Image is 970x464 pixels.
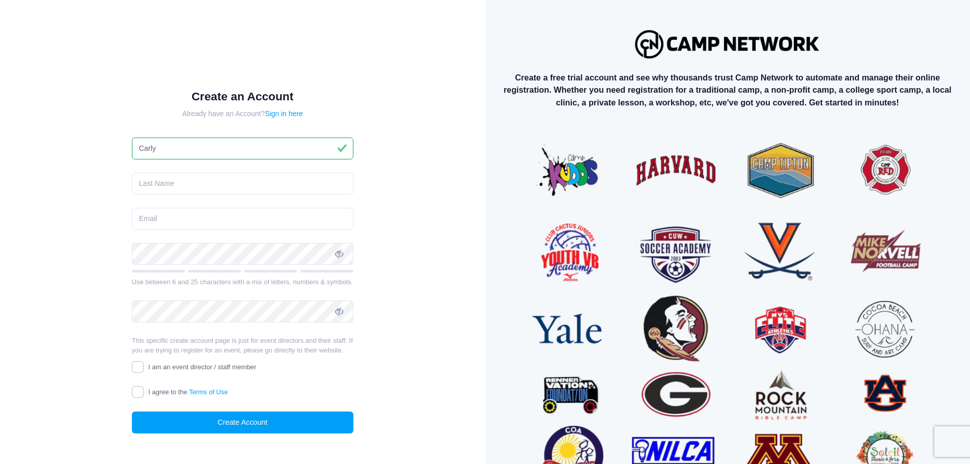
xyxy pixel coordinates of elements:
img: Logo [630,25,825,63]
button: Create Account [132,412,353,433]
a: Terms of Use [189,388,228,396]
span: I am an event director / staff member [148,363,256,371]
input: First Name [132,138,353,159]
div: Use between 6 and 25 characters with a mix of letters, numbers & symbols. [132,277,353,287]
input: I agree to theTerms of Use [132,386,144,398]
input: I am an event director / staff member [132,361,144,373]
a: Sign in here [265,110,303,118]
span: I agree to the [148,388,228,396]
p: Create a free trial account and see why thousands trust Camp Network to automate and manage their... [493,71,962,108]
h1: Create an Account [132,90,353,103]
div: Already have an Account? [132,108,353,119]
p: This specific create account page is just for event directors and their staff. If you are trying ... [132,336,353,356]
input: Last Name [132,173,353,195]
input: Email [132,208,353,230]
